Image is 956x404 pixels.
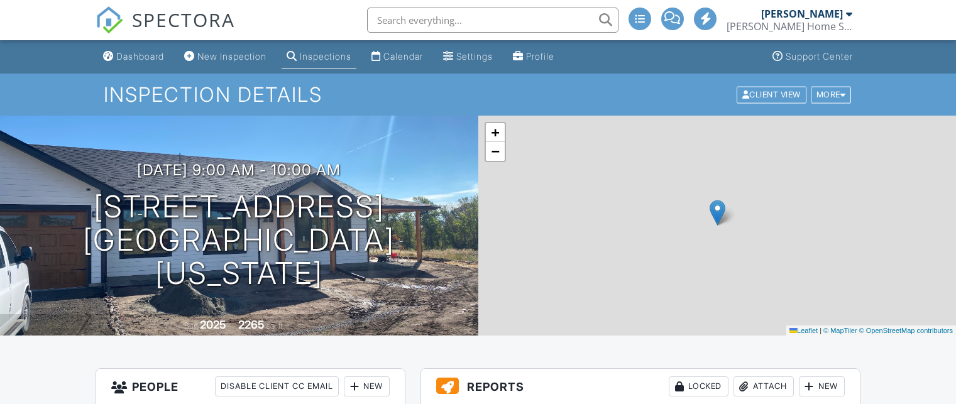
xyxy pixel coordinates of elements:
div: Scott Home Services, LLC [727,20,852,33]
span: sq. ft. [266,321,284,330]
div: Disable Client CC Email [215,376,339,396]
div: Settings [456,51,493,62]
a: Zoom out [486,142,505,161]
a: Settings [438,45,498,68]
div: Attach [733,376,794,396]
span: − [491,143,499,159]
div: More [811,86,852,103]
div: New Inspection [197,51,266,62]
a: Calendar [366,45,428,68]
span: SPECTORA [132,6,235,33]
div: Calendar [383,51,423,62]
div: Support Center [786,51,853,62]
div: New [799,376,845,396]
span: + [491,124,499,140]
div: [PERSON_NAME] [761,8,843,20]
a: Client View [735,89,810,99]
a: Zoom in [486,123,505,142]
h1: [STREET_ADDRESS] [GEOGRAPHIC_DATA][US_STATE] [20,190,458,290]
a: © MapTiler [823,327,857,334]
a: Inspections [282,45,356,68]
div: 2025 [200,318,226,331]
h3: [DATE] 9:00 am - 10:00 am [137,161,341,178]
a: Support Center [767,45,858,68]
div: Locked [669,376,728,396]
div: New [344,376,390,396]
a: New Inspection [179,45,272,68]
div: 2265 [238,318,265,331]
span: | [820,327,821,334]
h1: Inspection Details [104,84,852,106]
a: Dashboard [98,45,169,68]
a: SPECTORA [96,17,235,43]
img: The Best Home Inspection Software - Spectora [96,6,123,34]
div: Dashboard [116,51,164,62]
span: Built [184,321,198,330]
div: Inspections [300,51,351,62]
div: Profile [526,51,554,62]
div: Client View [737,86,806,103]
a: Leaflet [789,327,818,334]
a: Profile [508,45,559,68]
input: Search everything... [367,8,618,33]
a: © OpenStreetMap contributors [859,327,953,334]
img: Marker [710,200,725,226]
